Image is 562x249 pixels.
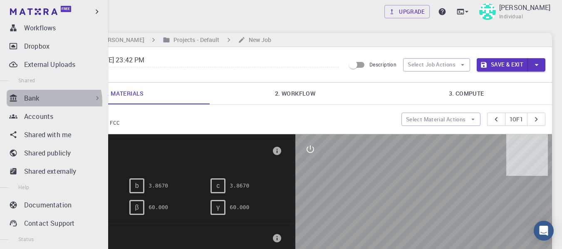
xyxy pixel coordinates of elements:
[216,204,220,211] span: γ
[230,178,249,193] pre: 3.8670
[499,12,523,21] span: Individual
[24,41,50,51] p: Dropbox
[505,113,528,126] button: 1of1
[7,215,105,232] a: Contact Support
[24,200,72,210] p: Documentation
[48,144,269,158] span: Lattice
[269,143,285,159] button: info
[42,35,273,44] nav: breadcrumb
[230,200,249,214] pre: 60.000
[66,111,395,119] p: Silicon FCC
[7,145,105,161] a: Shared publicly
[7,38,105,54] a: Dropbox
[170,35,220,44] h6: Projects - Default
[10,8,57,15] img: logo
[48,232,269,245] span: Basis
[479,3,496,20] img: Alberto Navarrete Villegas
[18,184,30,190] span: Help
[24,218,74,228] p: Contact Support
[499,2,550,12] p: [PERSON_NAME]
[24,23,56,33] p: Workflows
[24,59,75,69] p: External Uploads
[245,35,272,44] h6: New Job
[135,182,139,190] span: b
[401,113,480,126] button: Select Material Actions
[487,113,546,126] div: pager
[149,200,168,214] pre: 60.000
[7,126,105,143] a: Shared with me
[7,56,105,73] a: External Uploads
[384,5,430,18] a: Upgrade
[18,236,34,242] span: Status
[18,77,35,84] span: Shared
[477,58,528,71] button: Save & Exit
[38,83,210,104] a: 1. Materials
[269,230,285,247] button: info
[149,178,168,193] pre: 3.8670
[48,158,269,165] span: FCC
[403,58,470,71] button: Select Job Actions
[24,111,53,121] p: Accounts
[24,93,40,103] p: Bank
[7,20,105,36] a: Workflows
[110,119,123,126] span: FCC
[17,6,46,13] span: Soporte
[210,83,381,104] a: 2. Workflow
[24,148,71,158] p: Shared publicly
[24,166,77,176] p: Shared externally
[381,83,552,104] a: 3. Compute
[95,35,144,44] h6: [PERSON_NAME]
[24,130,71,140] p: Shared with me
[7,108,105,125] a: Accounts
[369,61,396,68] span: Description
[7,163,105,180] a: Shared externally
[534,221,554,241] div: Open Intercom Messenger
[7,90,105,106] div: Bank
[216,182,220,190] span: c
[135,204,139,211] span: β
[7,197,105,213] a: Documentation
